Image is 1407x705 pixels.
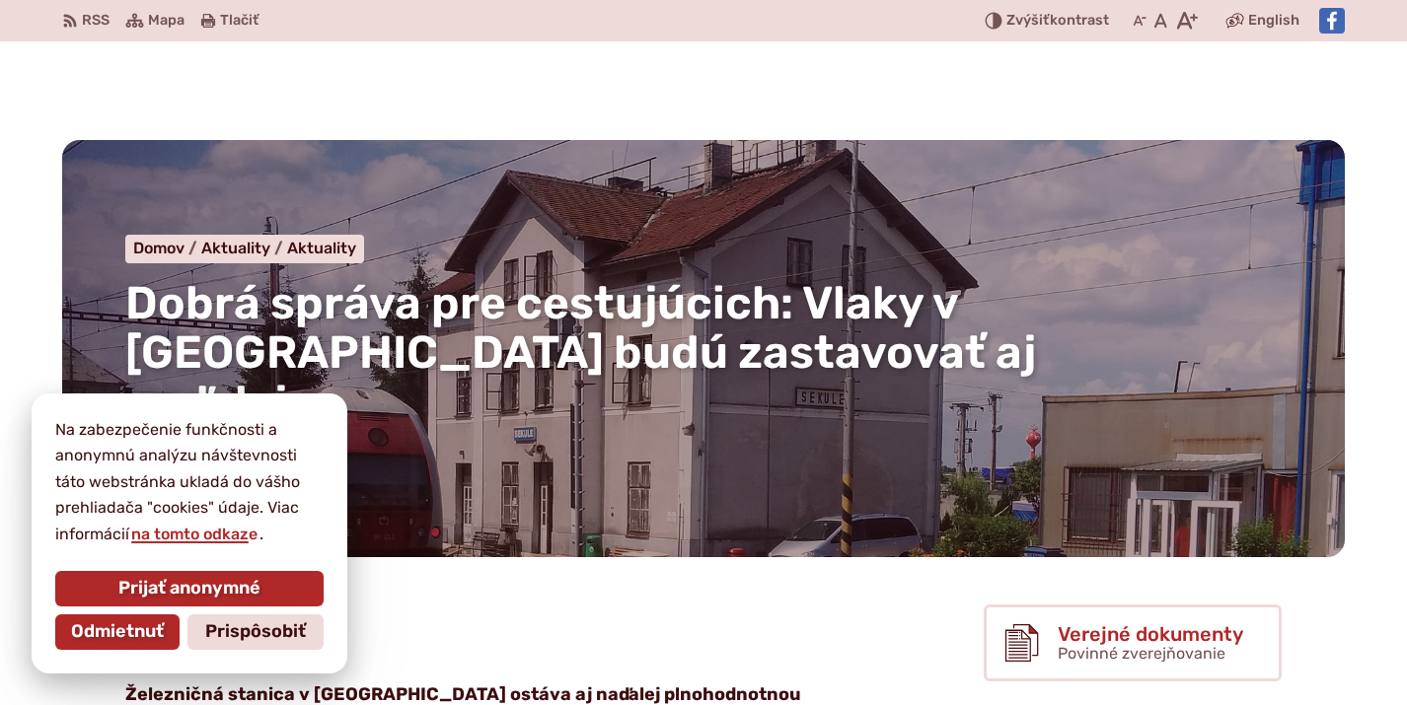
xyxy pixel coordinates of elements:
span: Prijať anonymné [118,578,260,599]
button: Odmietnuť [55,614,180,650]
span: Tlačiť [220,13,259,30]
span: RSS [82,9,110,33]
a: Aktuality [201,239,287,257]
button: Prispôsobiť [187,614,324,650]
p: Na zabezpečenie funkčnosti a anonymnú analýzu návštevnosti táto webstránka ukladá do vášho prehli... [55,417,324,547]
button: Prijať anonymné [55,571,324,606]
span: Prispôsobiť [205,621,306,643]
img: Prejsť na Facebook stránku [1319,8,1345,34]
a: Aktuality [287,239,356,257]
a: Domov [133,239,201,257]
span: Aktuality [201,239,270,257]
a: na tomto odkaze [129,525,259,543]
span: Odmietnuť [71,621,164,643]
p: Zverejnené . [125,437,1282,462]
span: English [1248,9,1299,33]
a: Verejné dokumenty Povinné zverejňovanie [984,604,1282,681]
span: Domov [133,239,185,257]
span: Dobrá správa pre cestujúcich: Vlaky v [GEOGRAPHIC_DATA] budú zastavovať aj naďalej [125,276,1036,430]
span: Povinné zverejňovanie [1058,644,1225,663]
span: Mapa [148,9,185,33]
span: kontrast [1006,13,1109,30]
span: Verejné dokumenty [1058,623,1243,645]
span: Zvýšiť [1006,12,1050,29]
a: English [1244,9,1303,33]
